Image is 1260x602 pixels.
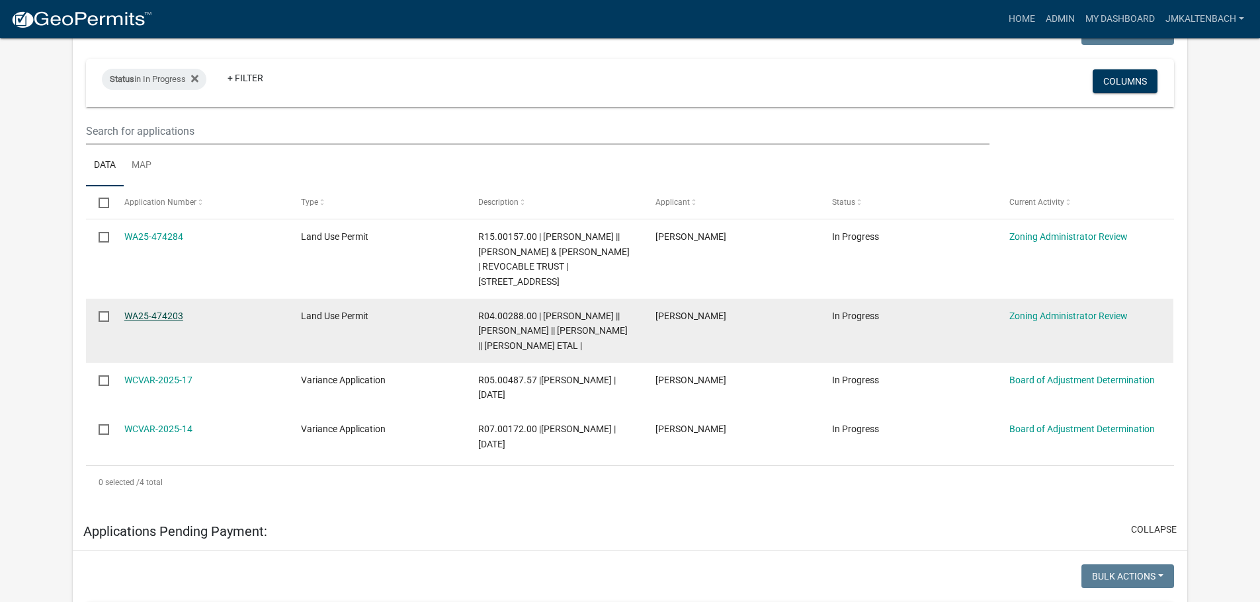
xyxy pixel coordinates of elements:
[1009,198,1064,207] span: Current Activity
[655,311,726,321] span: Thomas Gosse
[655,231,726,242] span: Bert Lichen
[478,375,616,400] span: R05.00487.57 |Matthew SKetchum | 08/15/2025
[86,118,989,145] input: Search for applications
[832,311,879,321] span: In Progress
[288,186,466,218] datatable-header-cell: Type
[124,424,192,434] a: WCVAR-2025-14
[478,311,628,352] span: R04.00288.00 | CHRISTINA HALL || MARY HALL || TANYA HALL || TERRENCE HALL ETAL |
[642,186,819,218] datatable-header-cell: Applicant
[99,478,140,487] span: 0 selected /
[1093,69,1157,93] button: Columns
[301,424,386,434] span: Variance Application
[301,311,368,321] span: Land Use Permit
[997,186,1174,218] datatable-header-cell: Current Activity
[1009,311,1128,321] a: Zoning Administrator Review
[1009,424,1155,434] a: Board of Adjustment Determination
[301,198,318,207] span: Type
[832,424,879,434] span: In Progress
[832,375,879,385] span: In Progress
[301,231,368,242] span: Land Use Permit
[83,523,267,539] h5: Applications Pending Payment:
[655,375,726,385] span: Matthew Ketchum
[124,311,183,321] a: WA25-474203
[1009,231,1128,242] a: Zoning Administrator Review
[832,231,879,242] span: In Progress
[1160,7,1249,32] a: jmkaltenbach
[217,66,274,90] a: + Filter
[655,424,726,434] span: Shawn Jacob Conrad
[102,69,206,90] div: in In Progress
[819,186,997,218] datatable-header-cell: Status
[1081,564,1174,588] button: Bulk Actions
[301,375,386,385] span: Variance Application
[832,198,855,207] span: Status
[73,8,1187,511] div: collapse
[1080,7,1160,32] a: My Dashboard
[466,186,643,218] datatable-header-cell: Description
[478,231,630,287] span: R15.00157.00 | BRYTON MILLER || WILLIAM J & BONNIE M MCMILLIN | REVOCABLE TRUST | 59751 HIGHWAY 42
[124,375,192,385] a: WCVAR-2025-17
[124,145,159,187] a: Map
[1131,523,1177,537] button: collapse
[110,74,134,84] span: Status
[478,198,519,207] span: Description
[86,186,111,218] datatable-header-cell: Select
[655,198,690,207] span: Applicant
[124,231,183,242] a: WA25-474284
[124,198,196,207] span: Application Number
[1003,7,1040,32] a: Home
[86,145,124,187] a: Data
[478,424,616,449] span: R07.00172.00 |Shawn Conrad | 06/13/2025
[1040,7,1080,32] a: Admin
[86,466,1174,499] div: 4 total
[1009,375,1155,385] a: Board of Adjustment Determination
[112,186,289,218] datatable-header-cell: Application Number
